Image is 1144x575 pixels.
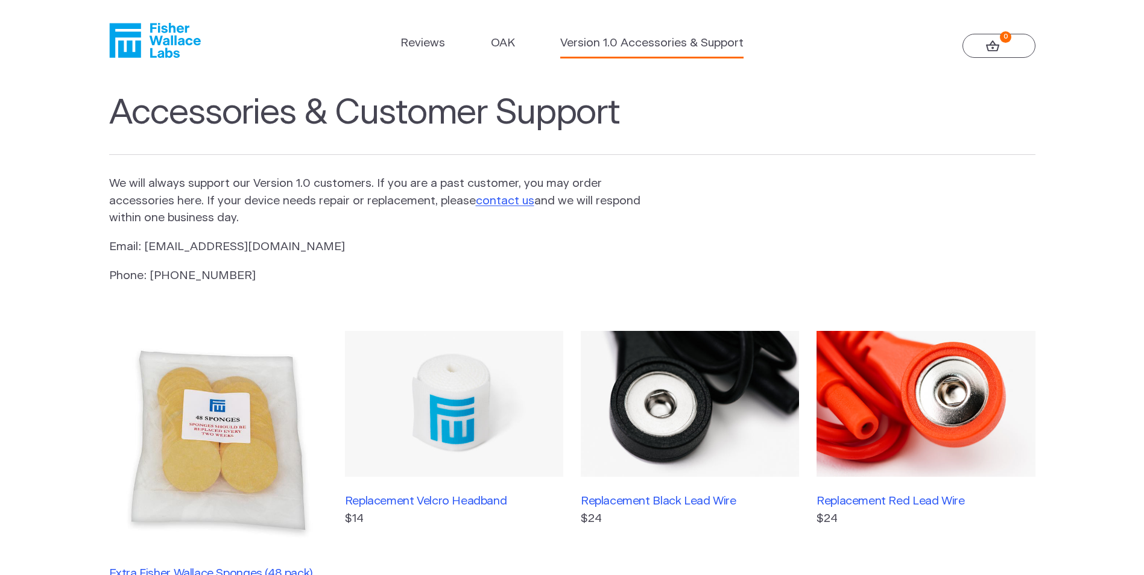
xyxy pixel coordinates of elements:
p: $14 [345,511,563,528]
p: $24 [581,511,799,528]
img: Extra Fisher Wallace Sponges (48 pack) [109,331,327,549]
p: $24 [817,511,1035,528]
a: Version 1.0 Accessories & Support [560,35,744,52]
img: Replacement Red Lead Wire [817,331,1035,477]
h3: Replacement Black Lead Wire [581,494,799,508]
strong: 0 [1000,31,1011,43]
p: We will always support our Version 1.0 customers. If you are a past customer, you may order acces... [109,175,642,227]
a: Fisher Wallace [109,23,201,58]
p: Email: [EMAIL_ADDRESS][DOMAIN_NAME] [109,239,642,256]
a: 0 [962,34,1035,58]
a: contact us [476,195,534,207]
h3: Replacement Velcro Headband [345,494,563,508]
a: Reviews [400,35,445,52]
a: OAK [491,35,515,52]
img: Replacement Velcro Headband [345,331,563,477]
p: Phone: [PHONE_NUMBER] [109,268,642,285]
h3: Replacement Red Lead Wire [817,494,1035,508]
h1: Accessories & Customer Support [109,93,1035,156]
img: Replacement Black Lead Wire [581,331,799,477]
